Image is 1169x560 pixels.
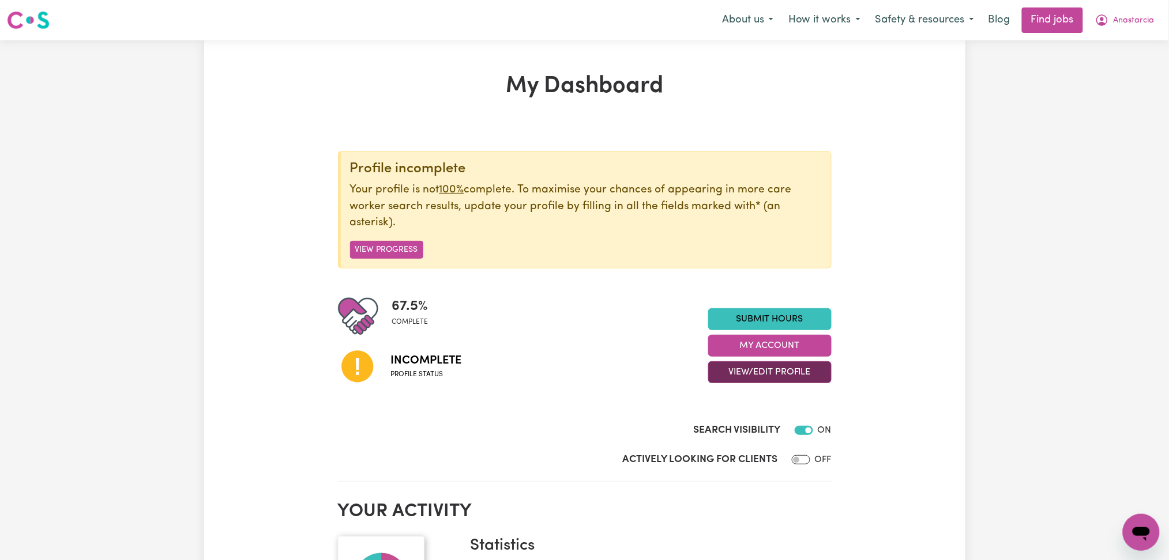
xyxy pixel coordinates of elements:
[982,7,1017,33] a: Blog
[694,423,781,438] label: Search Visibility
[471,536,822,556] h3: Statistics
[708,335,832,357] button: My Account
[781,8,868,32] button: How it works
[815,455,832,464] span: OFF
[1088,8,1162,32] button: My Account
[818,426,832,435] span: ON
[1022,7,1083,33] a: Find jobs
[708,361,832,383] button: View/Edit Profile
[623,452,778,467] label: Actively Looking for Clients
[392,296,428,317] span: 67.5 %
[392,296,438,336] div: Profile completeness: 67.5%
[350,241,423,259] button: View Progress
[715,8,781,32] button: About us
[439,184,464,195] u: 100%
[350,182,822,232] p: Your profile is not complete. To maximise your chances of appearing in more care worker search re...
[391,369,462,380] span: Profile status
[338,501,832,523] h2: Your activity
[868,8,982,32] button: Safety & resources
[708,308,832,330] a: Submit Hours
[392,317,428,327] span: complete
[391,352,462,369] span: Incomplete
[1123,514,1160,551] iframe: Button to launch messaging window
[1114,14,1155,27] span: Anastarcia
[7,10,50,31] img: Careseekers logo
[338,73,832,100] h1: My Dashboard
[7,7,50,33] a: Careseekers logo
[350,161,822,177] div: Profile incomplete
